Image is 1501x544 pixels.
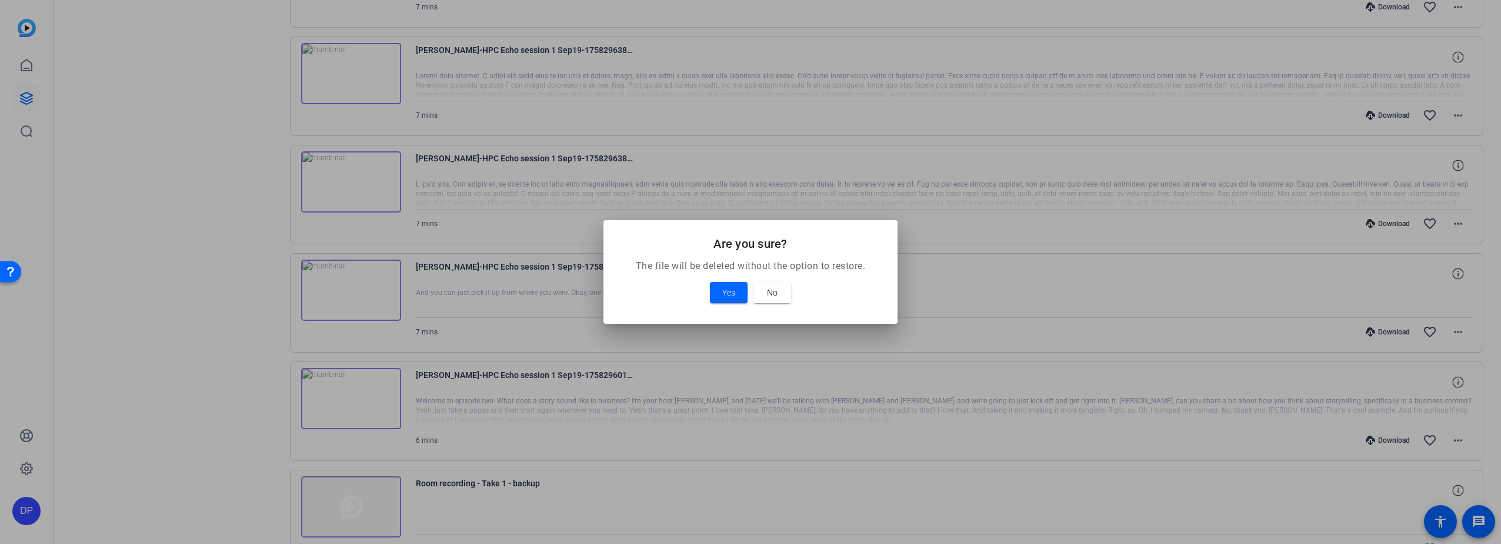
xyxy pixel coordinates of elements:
[767,286,778,300] span: No
[710,282,748,303] button: Yes
[618,259,883,273] p: The file will be deleted without the option to restore.
[618,234,883,253] h2: Are you sure?
[753,282,791,303] button: No
[722,286,735,300] span: Yes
